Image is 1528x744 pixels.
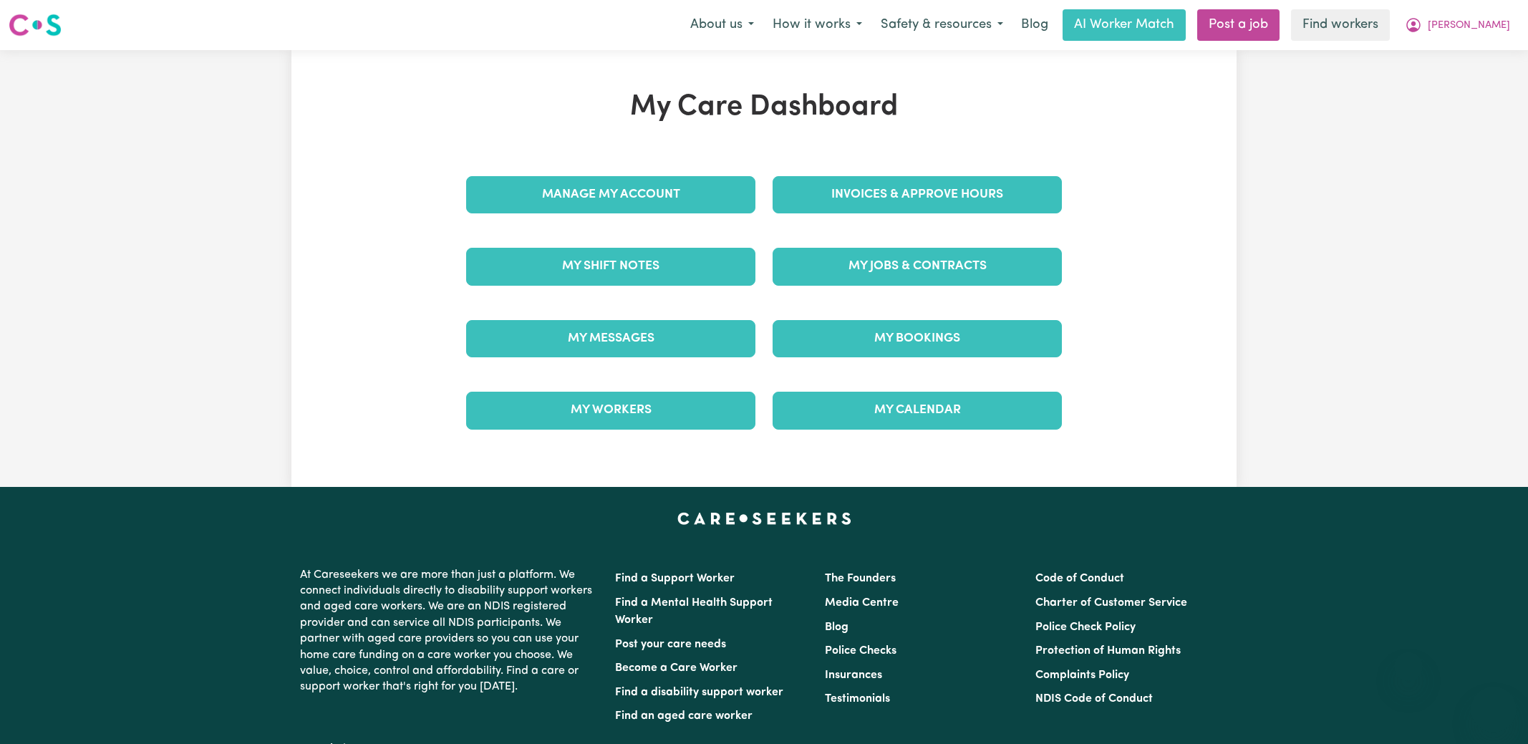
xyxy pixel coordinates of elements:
[1197,9,1280,41] a: Post a job
[615,639,726,650] a: Post your care needs
[1012,9,1057,41] a: Blog
[773,248,1062,285] a: My Jobs & Contracts
[1035,573,1124,584] a: Code of Conduct
[300,561,598,701] p: At Careseekers we are more than just a platform. We connect individuals directly to disability su...
[1035,670,1129,681] a: Complaints Policy
[681,10,763,40] button: About us
[615,597,773,626] a: Find a Mental Health Support Worker
[466,320,755,357] a: My Messages
[9,12,62,38] img: Careseekers logo
[825,597,899,609] a: Media Centre
[825,693,890,705] a: Testimonials
[458,90,1070,125] h1: My Care Dashboard
[825,670,882,681] a: Insurances
[9,9,62,42] a: Careseekers logo
[825,622,848,633] a: Blog
[1394,652,1423,681] iframe: Close message
[773,176,1062,213] a: Invoices & Approve Hours
[466,392,755,429] a: My Workers
[1291,9,1390,41] a: Find workers
[1471,687,1517,733] iframe: Button to launch messaging window
[1428,18,1510,34] span: [PERSON_NAME]
[1035,645,1181,657] a: Protection of Human Rights
[615,687,783,698] a: Find a disability support worker
[773,320,1062,357] a: My Bookings
[1396,10,1519,40] button: My Account
[1035,693,1153,705] a: NDIS Code of Conduct
[615,710,753,722] a: Find an aged care worker
[773,392,1062,429] a: My Calendar
[763,10,871,40] button: How it works
[677,513,851,524] a: Careseekers home page
[466,248,755,285] a: My Shift Notes
[825,645,896,657] a: Police Checks
[615,573,735,584] a: Find a Support Worker
[1035,597,1187,609] a: Charter of Customer Service
[871,10,1012,40] button: Safety & resources
[825,573,896,584] a: The Founders
[1035,622,1136,633] a: Police Check Policy
[466,176,755,213] a: Manage My Account
[615,662,738,674] a: Become a Care Worker
[1063,9,1186,41] a: AI Worker Match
